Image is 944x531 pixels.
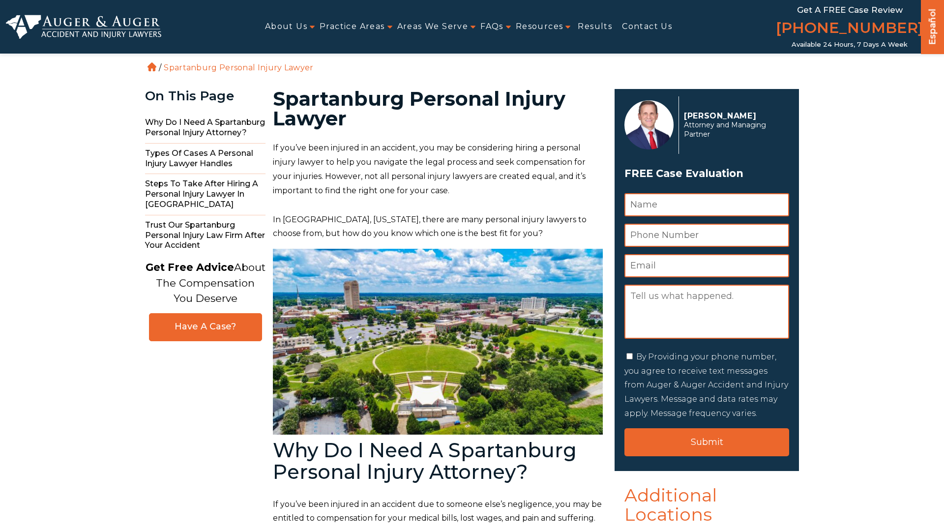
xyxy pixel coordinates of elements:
[624,164,789,183] span: FREE Case Evaluation
[516,16,563,38] a: Resources
[320,16,385,38] a: Practice Areas
[624,224,789,247] input: Phone Number
[145,174,265,215] span: Steps to Take after Hiring a Personal Injury Lawyer in [GEOGRAPHIC_DATA]
[273,215,587,238] span: In [GEOGRAPHIC_DATA], [US_STATE], there are many personal injury lawyers to choose from, but how ...
[624,428,789,456] input: Submit
[146,260,265,306] p: About The Compensation You Deserve
[684,111,784,120] p: [PERSON_NAME]
[624,352,788,418] label: By Providing your phone number, you agree to receive text messages from Auger & Auger Accident an...
[480,16,503,38] a: FAQs
[145,89,265,103] div: On This Page
[684,120,784,139] span: Attorney and Managing Partner
[624,193,789,216] input: Name
[164,63,313,72] a: Spartanburg Personal Injury Lawyer
[6,15,161,38] img: Auger & Auger Accident and Injury Lawyers Logo
[146,261,234,273] strong: Get Free Advice
[792,41,908,49] span: Available 24 Hours, 7 Days a Week
[578,16,612,38] a: Results
[273,143,586,195] span: If you’ve been injured in an accident, you may be considering hiring a personal injury lawyer to ...
[159,321,252,332] span: Have A Case?
[397,16,469,38] a: Areas We Serve
[147,62,156,71] a: Home
[624,100,674,149] img: Herbert Auger
[622,16,672,38] a: Contact Us
[273,500,602,523] span: If you’ve been injured in an accident due to someone else’s negligence, you may be entitled to co...
[273,89,603,128] h1: Spartanburg Personal Injury Lawyer
[265,16,307,38] a: About Us
[145,144,265,175] span: Types of Cases a Personal Injury Lawyer Handles
[273,249,603,434] img: spartanburg-south-carolina
[624,254,789,277] input: Email
[776,17,923,41] a: [PHONE_NUMBER]
[273,438,577,484] b: Why Do I Need A Spartanburg Personal Injury Attorney?
[797,5,903,15] span: Get a FREE Case Review
[149,313,262,341] a: Have A Case?
[145,215,265,256] span: Trust Our Spartanburg Personal Injury Law Firm After Your Accident
[145,113,265,144] span: Why Do I Need a Spartanburg Personal Injury Attorney?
